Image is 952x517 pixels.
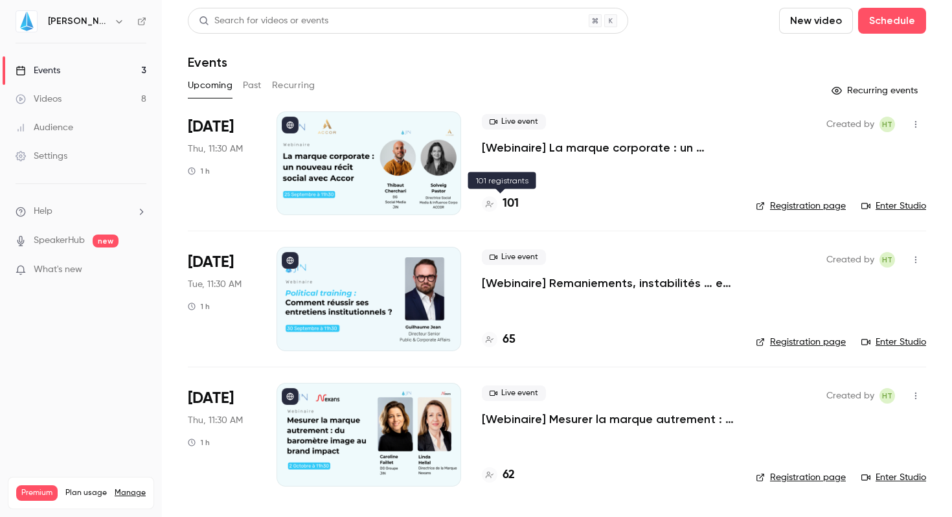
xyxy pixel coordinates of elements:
div: Oct 2 Thu, 11:30 AM (Europe/Paris) [188,383,256,487]
span: HT [882,117,892,132]
span: Live event [482,385,546,401]
button: Schedule [858,8,926,34]
a: Manage [115,488,146,498]
div: 1 h [188,437,210,448]
a: 101 [482,195,519,213]
a: [Webinaire] Remaniements, instabilités … et impact : comment réussir ses entretiens institutionne... [482,275,735,291]
span: Plan usage [65,488,107,498]
div: Settings [16,150,67,163]
div: Audience [16,121,73,134]
span: Thu, 11:30 AM [188,143,243,155]
button: New video [779,8,853,34]
a: 62 [482,466,515,484]
a: Registration page [756,471,846,484]
span: What's new [34,263,82,277]
h4: 101 [503,195,519,213]
span: Hugo Tauzin [879,252,895,268]
a: Enter Studio [861,471,926,484]
h4: 62 [503,466,515,484]
button: Recurring [272,75,315,96]
li: help-dropdown-opener [16,205,146,218]
span: [DATE] [188,388,234,409]
span: HT [882,388,892,404]
div: Sep 25 Thu, 11:30 AM (Europe/Paris) [188,111,256,215]
div: 1 h [188,166,210,176]
h6: [PERSON_NAME] [48,15,109,28]
iframe: Noticeable Trigger [131,264,146,276]
img: JIN [16,11,37,32]
span: Live event [482,114,546,130]
span: Thu, 11:30 AM [188,414,243,427]
h4: 65 [503,331,516,349]
div: Sep 30 Tue, 11:30 AM (Europe/Paris) [188,247,256,350]
span: Hugo Tauzin [879,117,895,132]
a: [Webinaire] La marque corporate : un nouveau récit social avec [PERSON_NAME] [482,140,735,155]
span: Created by [826,252,874,268]
span: Created by [826,388,874,404]
span: HT [882,252,892,268]
a: [Webinaire] Mesurer la marque autrement : du baromètre image au brand impact [482,411,735,427]
span: Help [34,205,52,218]
div: Search for videos or events [199,14,328,28]
a: Registration page [756,336,846,349]
span: Premium [16,485,58,501]
span: [DATE] [188,252,234,273]
h1: Events [188,54,227,70]
span: Created by [826,117,874,132]
div: Videos [16,93,62,106]
span: Hugo Tauzin [879,388,895,404]
div: Events [16,64,60,77]
a: 65 [482,331,516,349]
span: Live event [482,249,546,265]
button: Upcoming [188,75,232,96]
span: new [93,235,119,247]
a: Registration page [756,200,846,213]
span: Tue, 11:30 AM [188,278,242,291]
span: [DATE] [188,117,234,137]
a: Enter Studio [861,336,926,349]
a: SpeakerHub [34,234,85,247]
button: Past [243,75,262,96]
button: Recurring events [826,80,926,101]
div: 1 h [188,301,210,312]
a: Enter Studio [861,200,926,213]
